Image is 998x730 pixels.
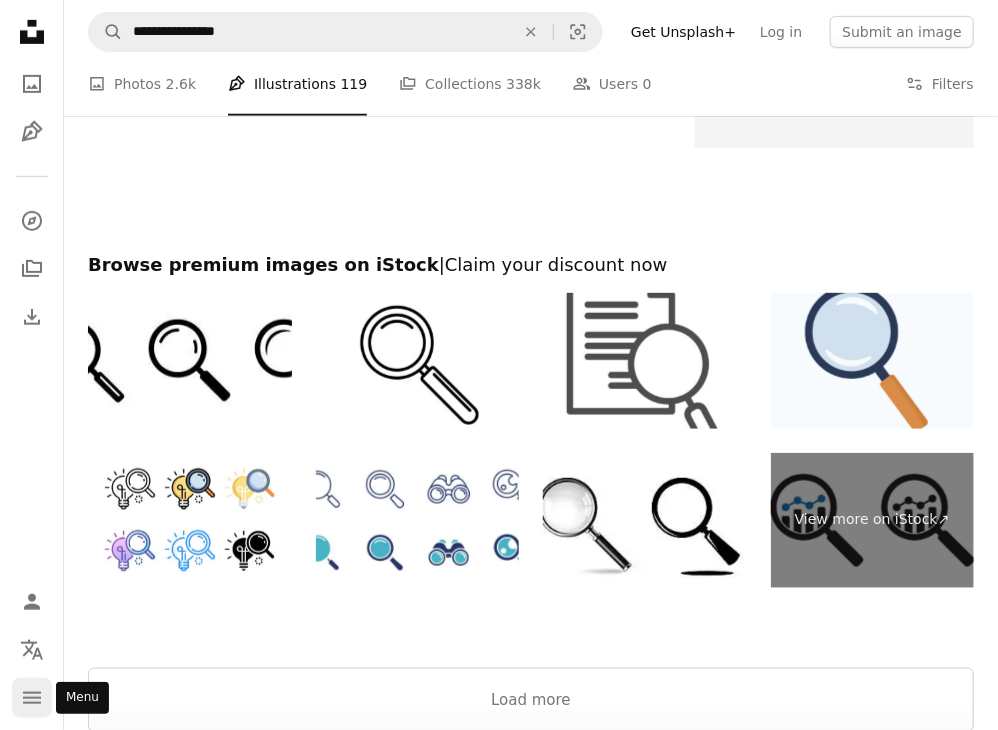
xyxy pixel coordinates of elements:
h2: Browse premium images on iStock [88,253,974,277]
a: Log in [748,16,814,48]
img: Lens and paper list line icon. Search, magnifying on document symbol, outline style pictogram on ... [543,293,747,429]
button: Search Unsplash [89,13,123,51]
img: Magnifying glass icon, vector magnifier or loupe sign. Search icon. [88,293,292,429]
button: Clear [509,13,553,51]
a: Collections [12,249,52,289]
span: 338k [506,73,541,95]
a: Users 0 [573,52,652,116]
img: Magnifying glass cartoon icon vector illustration. Flat illustration of cute magnifying glass car... [771,293,975,429]
button: Visual search [554,13,602,51]
img: magnifier search icon discovery sign set vector telescope binocular glasses vector illustration [316,453,520,589]
img: Magnifying Glass Icon Set. Loupe stickers in flat, cartoon and realistic 3D style. Scientific res... [543,453,747,589]
button: Menu [12,678,52,718]
a: Collections 338k [399,52,541,116]
span: 2.6k [166,73,196,95]
span: 0 [643,73,652,95]
img: Magnifying glass icon, vector magnifier, loupe sign, Search icon on white background [316,293,520,429]
a: View more on iStock↗ [771,453,975,589]
button: Filters [906,52,974,116]
a: Photos 2.6k [88,52,196,116]
img: Lightbulb with magnifying glass icon. 6 Different styles. Editable stroke. [88,453,292,589]
button: Submit an image [830,16,974,48]
form: Find visuals sitewide [88,12,603,52]
a: Download History [12,297,52,337]
a: Get Unsplash+ [619,16,748,48]
a: Photos [12,64,52,104]
a: Home — Unsplash [12,12,52,56]
a: Log in / Sign up [12,582,52,622]
a: Explore [12,201,52,241]
a: Illustrations [12,112,52,152]
button: Language [12,630,52,670]
span: | Claim your discount now [439,254,668,275]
